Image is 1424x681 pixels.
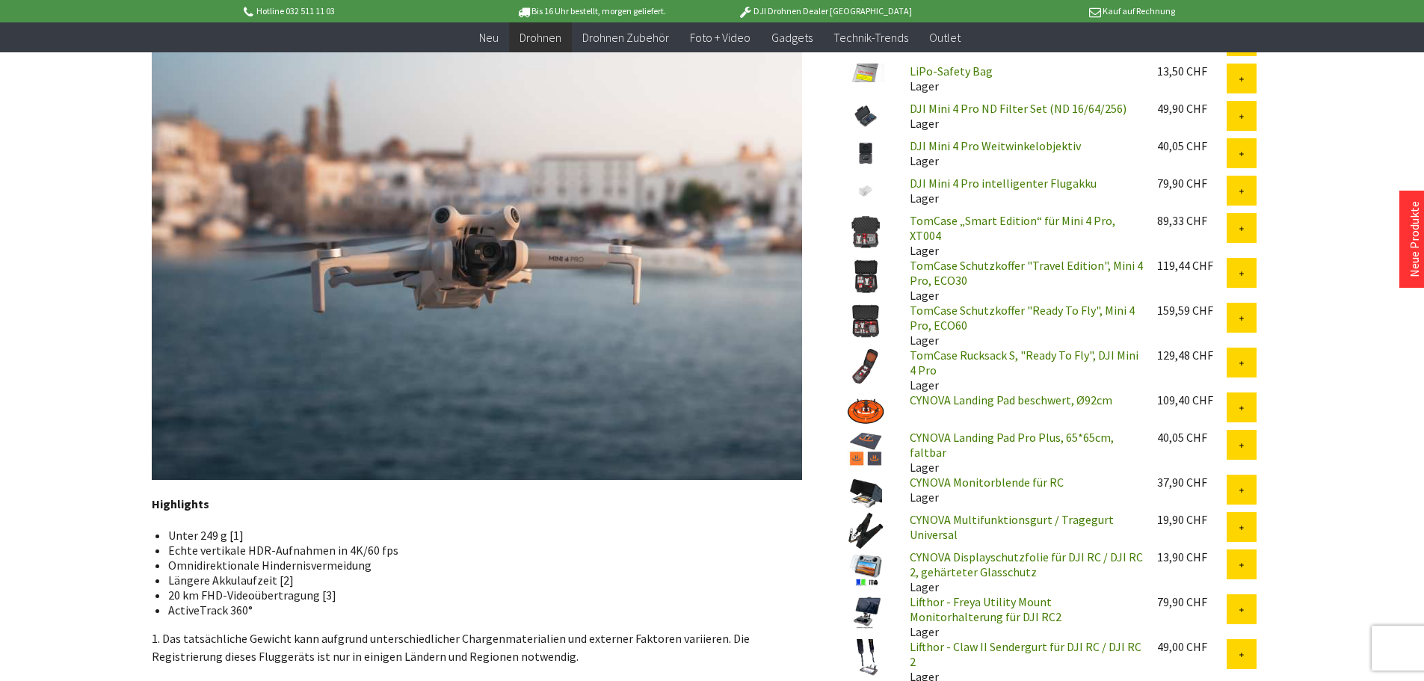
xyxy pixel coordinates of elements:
a: DJI Mini 4 Pro ND Filter Set (ND 16/64/256) [910,101,1126,116]
img: CYNOVA Monitorblende für RC [847,475,884,512]
p: Kauf auf Rechnung [942,2,1175,20]
div: 129,48 CHF [1157,348,1227,363]
a: Gadgets [761,22,823,53]
li: Unter 249 g [1] [168,528,790,543]
div: 40,05 CHF [1157,138,1227,153]
a: TomCase Schutzkoffer "Ready To Fly", Mini 4 Pro, ECO60 [910,303,1135,333]
span: Neu [479,30,499,45]
div: 49,00 CHF [1157,639,1227,654]
img: LiPo-Safety Bag [847,64,884,82]
div: Lager [898,475,1145,505]
div: 79,90 CHF [1157,176,1227,191]
a: Neue Produkte [1407,201,1422,277]
a: Outlet [919,22,971,53]
span: Outlet [929,30,961,45]
img: CYNOVA Landing Pad Pro Plus, 65*65cm, faltbar [847,430,884,467]
div: 13,50 CHF [1157,64,1227,78]
a: LiPo-Safety Bag [910,64,993,78]
a: CYNOVA Monitorblende für RC [910,475,1064,490]
img: TomCase Schutzkoffer [847,303,884,340]
li: Längere Akkulaufzeit [2] [168,573,790,588]
p: Hotline 032 511 11 03 [241,2,475,20]
img: CYNOVA Displayschutzfolie für DJI RC / DJI RC 2, gehärteter Glasschutz [847,549,884,587]
p: 1. Das tatsächliche Gewicht kann aufgrund unterschiedlicher Chargenmaterialien und externer Fakto... [152,629,802,665]
img: DJI Mini 4 Pro intelligenter Flugakku [847,176,884,206]
a: CYNOVA Multifunktionsgurt / Tragegurt Universal [910,512,1114,542]
div: Lager [898,348,1145,392]
div: Lager [898,258,1145,303]
div: 37,90 CHF [1157,475,1227,490]
p: Bis 16 Uhr bestellt, morgen geliefert. [475,2,708,20]
div: 13,90 CHF [1157,549,1227,564]
a: CYNOVA Landing Pad Pro Plus, 65*65cm, faltbar [910,430,1114,460]
a: CYNOVA Displayschutzfolie für DJI RC / DJI RC 2, gehärteter Glasschutz [910,549,1143,579]
img: DJI Mini 4 Pro ND Filter Set (ND 16/64/256) [847,101,884,131]
div: Lager [898,303,1145,348]
img: TomCase Schutzkoffer [847,258,884,295]
a: Lifthor - Claw II Sendergurt für DJI RC / DJI RC 2 [910,639,1141,669]
img: Lifthor - Freya Utility Mount Monitorhalterung für DJI RC2 [847,594,884,632]
div: Lager [898,549,1145,594]
a: Neu [469,22,509,53]
p: DJI Drohnen Dealer [GEOGRAPHIC_DATA] [708,2,941,20]
img: CYNOVA Multifunktionsgurt / Tragegurt Universal [847,512,884,549]
span: Foto + Video [690,30,750,45]
a: DJI Mini 4 Pro intelligenter Flugakku [910,176,1097,191]
span: Technik-Trends [833,30,908,45]
img: Lifthor - Claw II Sendergurt für DJI RC / DJI RC 2 [847,639,884,677]
div: 79,90 CHF [1157,594,1227,609]
div: 159,59 CHF [1157,303,1227,318]
div: 40,05 CHF [1157,430,1227,445]
span: Drohnen Zubehör [582,30,669,45]
a: Technik-Trends [823,22,919,53]
span: Drohnen [520,30,561,45]
div: Lager [898,101,1145,131]
img: TomCase „Smart Edition“ für Mini 4 Pro, XT004 [847,213,884,250]
img: DJI Mini 4 Pro Weitwinkelobjektiv [847,138,884,168]
div: 19,90 CHF [1157,512,1227,527]
div: 109,40 CHF [1157,392,1227,407]
img: CYNOVA Landing Pad beschwert, Ø92cm [847,392,884,430]
div: 89,33 CHF [1157,213,1227,228]
div: Lager [898,64,1145,93]
div: Lager [898,176,1145,206]
li: Omnidirektionale Hindernisvermeidung [168,558,790,573]
li: Echte vertikale HDR-Aufnahmen in 4K/60 fps [168,543,790,558]
a: CYNOVA Landing Pad beschwert, Ø92cm [910,392,1112,407]
a: Drohnen Zubehör [572,22,679,53]
a: TomCase Schutzkoffer "Travel Edition", Mini 4 Pro, ECO30 [910,258,1143,288]
div: Lager [898,430,1145,475]
div: Lager [898,594,1145,639]
div: Lager [898,213,1145,258]
li: ActiveTrack 360° [168,603,790,617]
a: TomCase Rucksack S, "Ready To Fly", DJI Mini 4 Pro [910,348,1138,378]
img: TomCase Rucksack S, [847,348,884,385]
strong: Highlights [152,496,209,511]
a: Drohnen [509,22,572,53]
a: DJI Mini 4 Pro Weitwinkelobjektiv [910,138,1081,153]
a: Foto + Video [679,22,761,53]
div: Lager [898,138,1145,168]
div: 119,44 CHF [1157,258,1227,273]
div: 49,90 CHF [1157,101,1227,116]
a: Lifthor - Freya Utility Mount Monitorhalterung für DJI RC2 [910,594,1061,624]
span: Gadgets [771,30,813,45]
li: 20 km FHD-Videoübertragung [3] [168,588,790,603]
a: TomCase „Smart Edition“ für Mini 4 Pro, XT004 [910,213,1115,243]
